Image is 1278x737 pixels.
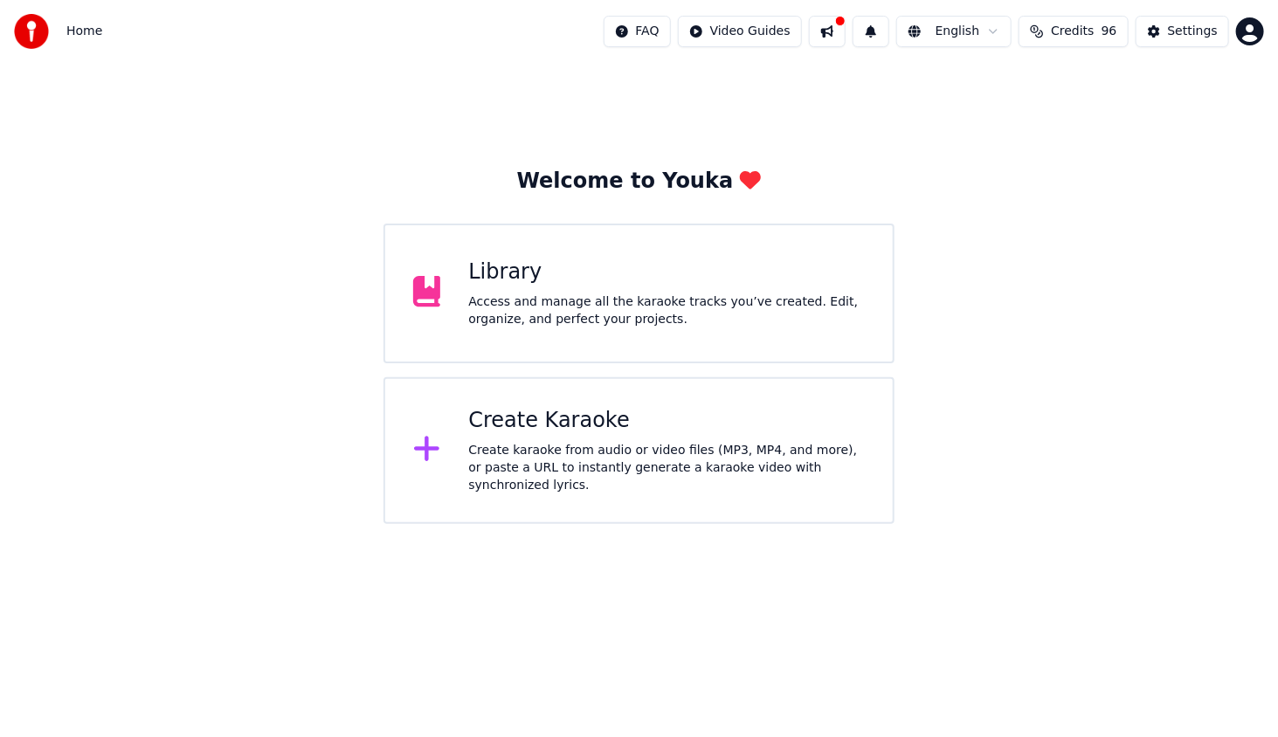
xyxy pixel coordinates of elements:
span: 96 [1102,23,1117,40]
span: Home [66,23,102,40]
nav: breadcrumb [66,23,102,40]
div: Access and manage all the karaoke tracks you’ve created. Edit, organize, and perfect your projects. [468,293,865,328]
button: Credits96 [1019,16,1128,47]
div: Create Karaoke [468,407,865,435]
button: Settings [1136,16,1229,47]
div: Library [468,258,865,286]
span: Credits [1051,23,1094,40]
div: Settings [1168,23,1218,40]
button: Video Guides [678,16,802,47]
div: Create karaoke from audio or video files (MP3, MP4, and more), or paste a URL to instantly genera... [468,442,865,494]
button: FAQ [604,16,671,47]
div: Welcome to Youka [517,168,762,196]
img: youka [14,14,49,49]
